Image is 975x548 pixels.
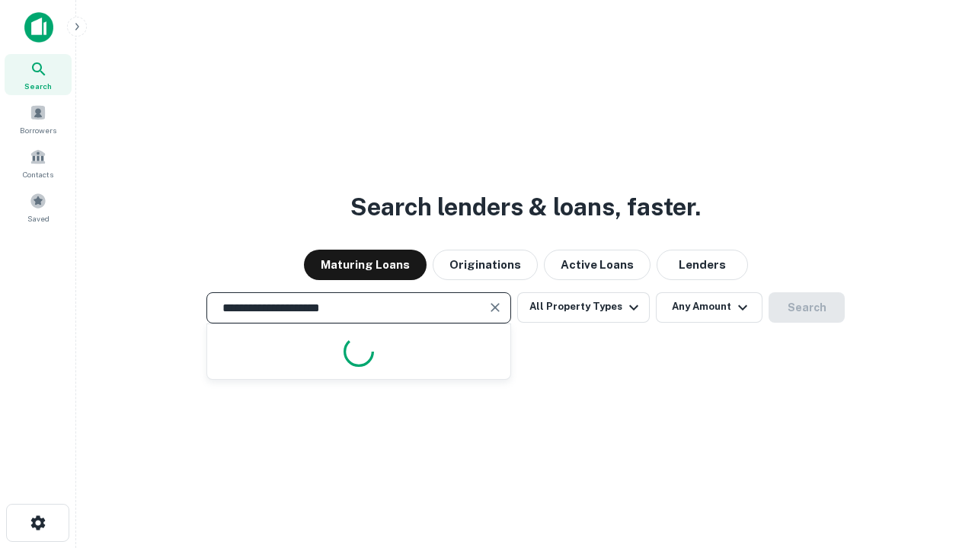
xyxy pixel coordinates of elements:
[5,142,72,183] a: Contacts
[350,189,701,225] h3: Search lenders & loans, faster.
[20,124,56,136] span: Borrowers
[24,80,52,92] span: Search
[304,250,427,280] button: Maturing Loans
[433,250,538,280] button: Originations
[27,212,50,225] span: Saved
[24,12,53,43] img: capitalize-icon.png
[5,98,72,139] a: Borrowers
[657,250,748,280] button: Lenders
[23,168,53,180] span: Contacts
[544,250,651,280] button: Active Loans
[5,54,72,95] a: Search
[656,292,762,323] button: Any Amount
[517,292,650,323] button: All Property Types
[5,186,72,228] a: Saved
[899,426,975,499] iframe: Chat Widget
[484,297,506,318] button: Clear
